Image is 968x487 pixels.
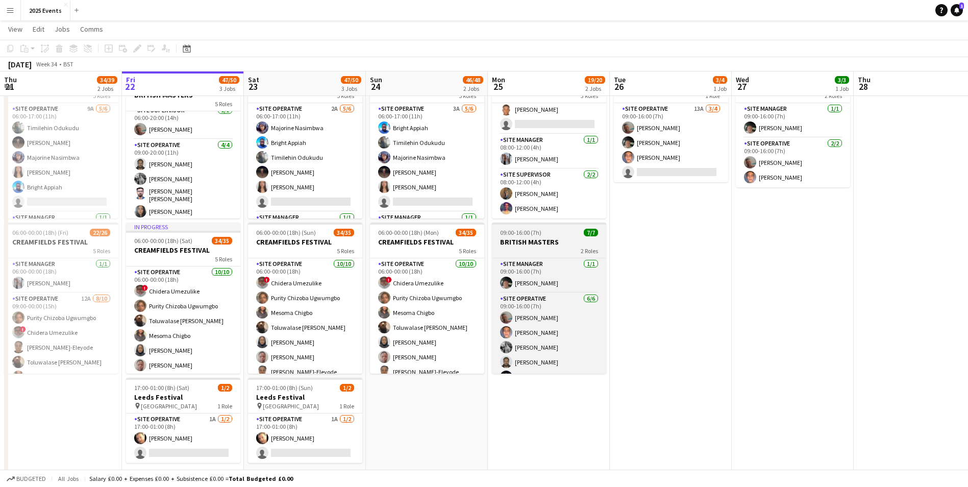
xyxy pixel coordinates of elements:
[959,3,964,9] span: 1
[76,22,107,36] a: Comms
[459,247,476,255] span: 5 Roles
[248,378,362,463] app-job-card: 17:00-01:00 (8h) (Sun)1/2Leeds Festival [GEOGRAPHIC_DATA]1 RoleSite Operative1A1/217:00-01:00 (8h...
[614,103,728,182] app-card-role: Site Operative13A3/409:00-16:00 (7h)[PERSON_NAME][PERSON_NAME][PERSON_NAME]
[256,229,316,236] span: 06:00-00:00 (18h) (Sun)
[56,475,81,482] span: All jobs
[263,402,319,410] span: [GEOGRAPHIC_DATA]
[713,76,727,84] span: 3/4
[97,76,117,84] span: 34/39
[29,22,48,36] a: Edit
[736,103,850,138] app-card-role: Site Manager1/109:00-16:00 (7h)[PERSON_NAME]
[3,81,17,92] span: 21
[492,237,606,247] h3: BRITISH MASTERS
[215,100,232,108] span: 5 Roles
[370,212,484,247] app-card-role: Site Manager1/1
[126,223,240,231] div: In progress
[713,85,727,92] div: 1 Job
[736,67,850,187] div: 09:00-16:00 (7h)3/3BRITISH MASTERS2 RolesSite Manager1/109:00-16:00 (7h)[PERSON_NAME]Site Operati...
[219,85,239,92] div: 3 Jobs
[8,59,32,69] div: [DATE]
[4,223,118,374] app-job-card: 06:00-00:00 (18h) (Fri)22/26CREAMFIELDS FESTIVAL5 RolesSite Manager1/106:00-00:00 (18h)[PERSON_NA...
[492,67,606,218] app-job-card: 06:00-12:00 (6h)12/13CREAMFIELDS FESTIVAL3 Roles[PERSON_NAME][PERSON_NAME][PERSON_NAME][PERSON_NA...
[4,103,118,212] app-card-role: Site Operative9A5/606:00-17:00 (11h)Timilehin Odukudu[PERSON_NAME]Majorine Nasimbwa[PERSON_NAME]B...
[368,81,382,92] span: 24
[492,75,505,84] span: Mon
[248,258,362,426] app-card-role: Site Operative10/1006:00-00:00 (18h)!Chidera UmezulikePurity Chizoba UgwumgboMesoma ChigboToluwal...
[835,85,849,92] div: 1 Job
[51,22,74,36] a: Jobs
[80,25,103,34] span: Comms
[219,76,239,84] span: 47/50
[340,384,354,392] span: 1/2
[126,246,240,255] h3: CREAMFIELDS FESTIVAL
[585,85,605,92] div: 2 Jobs
[4,212,118,247] app-card-role: Site Manager1/1
[90,229,110,236] span: 22/26
[126,75,135,84] span: Fri
[370,223,484,374] app-job-card: 06:00-00:00 (18h) (Mon)34/35CREAMFIELDS FESTIVAL5 RolesSite Operative10/1006:00-00:00 (18h)!Chide...
[386,277,392,283] span: !
[126,266,240,434] app-card-role: Site Operative10/1006:00-00:00 (18h)!Chidera UmezulikePurity Chizoba UgwumgboToluwalase [PERSON_N...
[126,378,240,463] app-job-card: 17:00-01:00 (8h) (Sat)1/2Leeds Festival [GEOGRAPHIC_DATA]1 RoleSite Operative1A1/217:00-01:00 (8h...
[370,67,484,218] div: 06:00-20:00 (14h)12/13BRITISH MASTERS5 RolesSite Operative3A5/606:00-17:00 (11h)Bright AppiahTimi...
[856,81,871,92] span: 28
[341,85,361,92] div: 3 Jobs
[835,76,849,84] span: 3/3
[55,25,70,34] span: Jobs
[370,75,382,84] span: Sun
[584,229,598,236] span: 7/7
[248,67,362,218] div: 06:00-20:00 (14h)12/13BRITISH MASTERS5 RolesSite Operative2A5/606:00-17:00 (11h)Majorine Nasimbwa...
[248,393,362,402] h3: Leeds Festival
[4,293,118,461] app-card-role: Site Operative12A8/1009:00-00:00 (15h)Purity Chizoba Ugwumgbo!Chidera Umezulike[PERSON_NAME]-Eley...
[4,67,118,218] app-job-card: 06:00-20:00 (14h)12/13BRITISH MASTERS5 RolesSite Operative9A5/606:00-17:00 (11h)Timilehin Odukudu...
[248,75,259,84] span: Sat
[264,277,270,283] span: !
[334,229,354,236] span: 34/35
[500,229,541,236] span: 09:00-16:00 (7h)
[134,384,189,392] span: 17:00-01:00 (8h) (Sat)
[337,247,354,255] span: 5 Roles
[951,4,963,16] a: 1
[463,76,483,84] span: 46/48
[126,67,240,218] app-job-card: In progress06:00-20:00 (14h)12/13BRITISH MASTERS5 RolesSite Operative1/106:00-20:00 (14h)[PERSON_...
[248,103,362,212] app-card-role: Site Operative2A5/606:00-17:00 (11h)Majorine NasimbwaBright AppiahTimilehin Odukudu[PERSON_NAME][...
[126,393,240,402] h3: Leeds Festival
[4,237,118,247] h3: CREAMFIELDS FESTIVAL
[97,85,117,92] div: 2 Jobs
[4,22,27,36] a: View
[63,60,73,68] div: BST
[20,326,26,332] span: !
[142,285,148,291] span: !
[33,25,44,34] span: Edit
[490,81,505,92] span: 25
[134,237,192,245] span: 06:00-00:00 (18h) (Sat)
[218,384,232,392] span: 1/2
[734,81,749,92] span: 27
[341,76,361,84] span: 47/50
[16,475,46,482] span: Budgeted
[492,223,606,374] app-job-card: 09:00-16:00 (7h)7/7BRITISH MASTERS2 RolesSite Manager1/109:00-16:00 (7h)[PERSON_NAME]Site Operati...
[141,402,197,410] span: [GEOGRAPHIC_DATA]
[217,402,232,410] span: 1 Role
[614,75,626,84] span: Tue
[4,258,118,293] app-card-role: Site Manager1/106:00-00:00 (18h)[PERSON_NAME]
[492,293,606,402] app-card-role: Site Operative6/609:00-16:00 (7h)[PERSON_NAME][PERSON_NAME][PERSON_NAME][PERSON_NAME][PERSON_NAME]
[614,67,728,182] app-job-card: 09:00-16:00 (7h)3/4BRITISH MASTERS1 RoleSite Operative13A3/409:00-16:00 (7h)[PERSON_NAME][PERSON_...
[248,223,362,374] app-job-card: 06:00-00:00 (18h) (Sun)34/35CREAMFIELDS FESTIVAL5 RolesSite Operative10/1006:00-00:00 (18h)!Chide...
[463,85,483,92] div: 2 Jobs
[8,25,22,34] span: View
[339,402,354,410] span: 1 Role
[612,81,626,92] span: 26
[125,81,135,92] span: 22
[212,237,232,245] span: 34/35
[89,475,293,482] div: Salary £0.00 + Expenses £0.00 + Subsistence £0.00 =
[248,237,362,247] h3: CREAMFIELDS FESTIVAL
[370,237,484,247] h3: CREAMFIELDS FESTIVAL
